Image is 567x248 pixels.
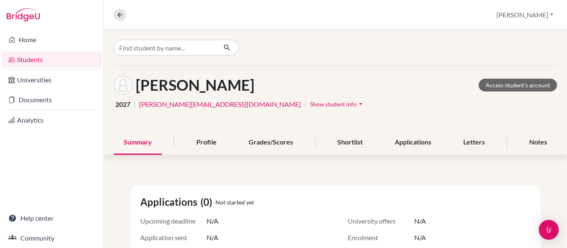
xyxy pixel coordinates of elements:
span: (0) [200,195,215,209]
img: Bridge-U [7,8,40,22]
span: Not started yet [215,198,254,207]
span: N/A [414,233,426,243]
div: Profile [186,130,227,155]
a: Documents [2,91,102,108]
a: Home [2,31,102,48]
img: Alessandra Carbajal's avatar [114,76,132,94]
div: Letters [453,130,495,155]
h1: [PERSON_NAME] [136,76,254,94]
span: Application sent [140,233,207,243]
a: Community [2,230,102,246]
span: | [304,99,306,109]
i: arrow_drop_down [357,100,365,108]
div: Grades/Scores [239,130,303,155]
input: Find student by name... [114,40,217,55]
div: Shortlist [327,130,373,155]
button: Show student infoarrow_drop_down [310,98,365,111]
a: Access student's account [479,79,557,91]
span: University offers [348,216,414,226]
div: Open Intercom Messenger [539,220,559,240]
span: N/A [207,233,218,243]
div: Summary [114,130,162,155]
span: Show student info [310,101,357,108]
span: Enrolment [348,233,414,243]
span: | [134,99,136,109]
a: Universities [2,72,102,88]
div: Applications [385,130,441,155]
span: N/A [414,216,426,226]
span: Applications [140,195,200,209]
span: 2027 [115,99,130,109]
span: Upcoming deadline [140,216,207,226]
a: Analytics [2,112,102,128]
a: Students [2,51,102,68]
a: [PERSON_NAME][EMAIL_ADDRESS][DOMAIN_NAME] [139,99,301,109]
button: [PERSON_NAME] [493,7,557,23]
div: Notes [519,130,557,155]
a: Help center [2,210,102,226]
span: N/A [207,216,218,226]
